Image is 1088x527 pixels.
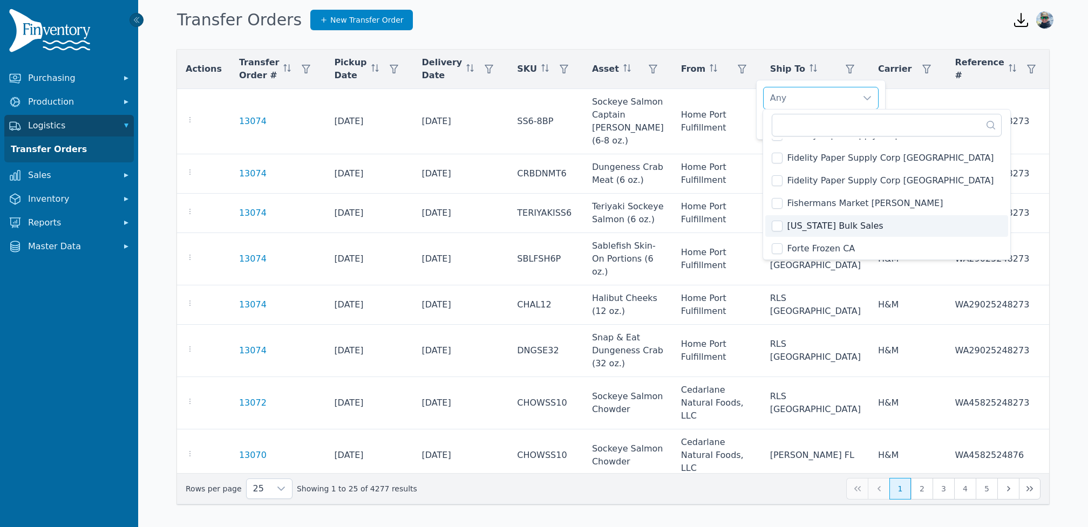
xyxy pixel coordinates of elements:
td: Sockeye Salmon Chowder [583,377,672,429]
td: [DATE] [325,194,413,233]
span: Fidelity Paper Supply Corp [GEOGRAPHIC_DATA] [787,152,994,165]
td: Home Port Fulfillment [672,194,761,233]
td: RLS [GEOGRAPHIC_DATA] [761,233,869,285]
span: Fidelity Paper Supply Corp [GEOGRAPHIC_DATA] [787,174,994,187]
button: Last Page [1019,478,1041,499]
a: New Transfer Order [310,10,413,30]
td: H&M [869,325,947,377]
span: Logistics [28,119,114,132]
td: [DATE] [413,429,509,482]
li: Fidelity Paper Supply Corp NJ [765,147,1008,169]
a: 13074 [239,252,267,265]
button: Sales [4,165,134,186]
td: WA29025248273 [946,89,1050,154]
td: Sockeye Salmon Chowder [583,429,672,482]
button: Master Data [4,236,134,257]
span: Actions [186,63,222,76]
td: Cedarlane Natural Foods, LLC [672,377,761,429]
td: Dungeness Crab Meat (6 oz.) [583,154,672,194]
td: [DATE] [413,377,509,429]
li: Fidelity Paper Supply Corp TX [765,170,1008,191]
td: Sablefish Skin-On Portions (6 oz.) [583,233,672,285]
a: Transfer Orders [6,139,132,160]
td: [DATE] [325,89,413,154]
td: TERIYAKISS6 [508,194,583,233]
button: Page 1 [889,478,911,499]
span: Ship To [770,63,805,76]
button: Reports [4,212,134,234]
td: Cedarlane Natural Foods, LLC [672,429,761,482]
button: Page 2 [911,478,933,499]
span: Carrier [878,63,912,76]
td: RLS [GEOGRAPHIC_DATA] [761,377,869,429]
td: CRBDNMT6 [508,154,583,194]
td: H&M [869,89,947,154]
td: RLS [GEOGRAPHIC_DATA] [761,194,869,233]
td: WA29025248273 [946,325,1050,377]
td: CHAL12 [508,285,583,325]
span: SKU [517,63,537,76]
span: Delivery Date [422,56,463,82]
span: Production [28,95,114,108]
button: Purchasing [4,67,134,89]
button: Logistics [4,115,134,136]
span: Inventory [28,193,114,206]
a: 13074 [239,298,267,311]
span: Rows per page [247,479,270,498]
td: RLS [GEOGRAPHIC_DATA] [761,154,869,194]
td: WA29025248273 [946,285,1050,325]
td: [PERSON_NAME] FL [761,429,869,482]
td: Home Port Fulfillment [672,89,761,154]
a: 13074 [239,115,267,128]
td: Home Port Fulfillment [672,285,761,325]
span: Master Data [28,240,114,253]
h1: Transfer Orders [177,10,302,30]
td: [DATE] [413,233,509,285]
td: CHOWSS10 [508,429,583,482]
td: [DATE] [413,194,509,233]
span: Reference # [955,56,1004,82]
td: Home Port Fulfillment [672,154,761,194]
a: 13074 [239,167,267,180]
td: Sockeye Salmon Captain [PERSON_NAME] (6-8 oz.) [583,89,672,154]
td: [DATE] [413,325,509,377]
td: [DATE] [325,285,413,325]
td: WA45825248273 [946,377,1050,429]
td: [DATE] [325,233,413,285]
img: Karina Wright [1036,11,1053,29]
td: RLS [GEOGRAPHIC_DATA] [761,285,869,325]
td: [DATE] [325,377,413,429]
td: H&M [869,429,947,482]
td: SBLFSH6P [508,233,583,285]
td: Snap & Eat Dungeness Crab (32 oz.) [583,325,672,377]
a: 13070 [239,449,267,462]
button: Inventory [4,188,134,210]
span: [US_STATE] Bulk Sales [787,220,883,232]
td: DNGSE32 [508,325,583,377]
td: Home Port Fulfillment [672,325,761,377]
td: [DATE] [325,429,413,482]
td: [DATE] [413,285,509,325]
a: 13074 [239,207,267,220]
button: Next Page [997,478,1019,499]
span: Transfer Order # [239,56,279,82]
li: Forte Frozen CA [765,238,1008,259]
td: H&M [869,377,947,429]
a: 13072 [239,396,267,409]
td: [DATE] [413,154,509,194]
span: Forte Frozen CA [787,242,855,255]
span: Sales [28,169,114,182]
td: Teriyaki Sockeye Salmon (6 oz.) [583,194,672,233]
button: Page 5 [976,478,997,499]
button: Production [4,91,134,113]
span: Pickup Date [334,56,366,82]
li: Fishermans Market Eugene [765,193,1008,214]
button: Page 3 [933,478,954,499]
a: 13074 [239,344,267,357]
td: Home Port Fulfillment [672,233,761,285]
img: Finventory [9,9,95,57]
td: WA4582524876 [946,429,1050,482]
div: Any [764,87,856,109]
td: Halibut Cheeks (12 oz.) [583,285,672,325]
td: H&M [869,285,947,325]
